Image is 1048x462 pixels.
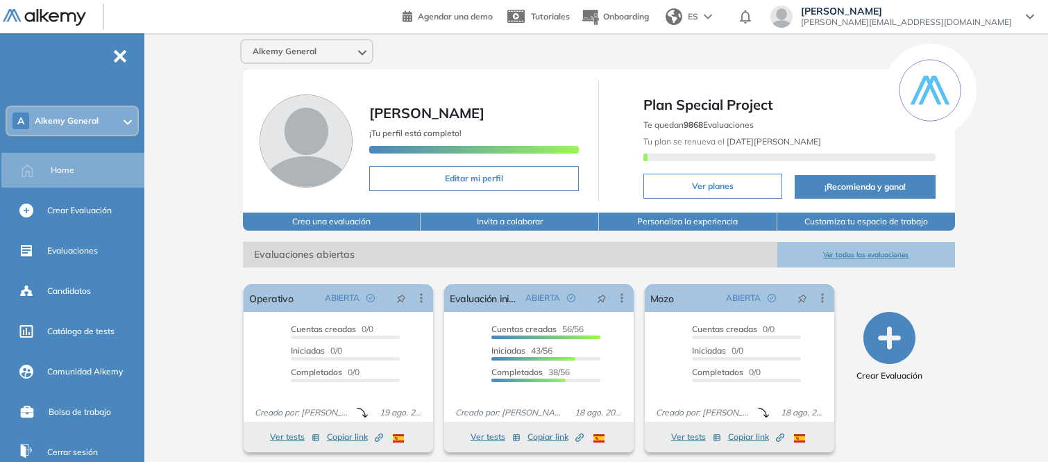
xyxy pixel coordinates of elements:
[491,324,557,334] span: Cuentas creadas
[369,104,484,122] span: [PERSON_NAME]
[51,164,74,176] span: Home
[692,367,761,377] span: 0/0
[243,242,777,267] span: Evaluaciones abiertas
[692,367,743,377] span: Completados
[527,431,584,443] span: Copiar link
[291,324,373,334] span: 0/0
[768,294,776,302] span: check-circle
[47,285,91,297] span: Candidatos
[801,6,1012,17] span: [PERSON_NAME]
[531,11,570,22] span: Tutoriales
[692,345,743,356] span: 0/0
[692,345,726,356] span: Iniciadas
[49,406,111,418] span: Bolsa de trabajo
[581,2,649,32] button: Onboarding
[527,429,584,445] button: Copiar link
[47,446,98,459] span: Cerrar sesión
[249,284,294,312] a: Operativo
[369,166,580,191] button: Editar mi perfil
[777,213,956,231] button: Customiza tu espacio de trabajo
[794,434,805,443] img: ESP
[728,429,784,445] button: Copiar link
[603,11,649,22] span: Onboarding
[775,406,829,419] span: 18 ago. 2025
[471,429,521,445] button: Ver tests
[491,345,525,356] span: Iniciadas
[450,284,520,312] a: Evaluación inicial IA | Academy | Pomelo
[800,302,1048,462] iframe: Chat Widget
[692,324,757,334] span: Cuentas creadas
[47,365,123,378] span: Comunidad Alkemy
[643,136,821,147] span: Tu plan se renueva el
[291,367,360,377] span: 0/0
[728,431,784,443] span: Copiar link
[726,292,761,304] span: ABIERTA
[327,431,383,443] span: Copiar link
[393,434,404,443] img: ESP
[795,175,936,199] button: ¡Recomienda y gana!
[725,136,821,147] b: [DATE][PERSON_NAME]
[491,324,584,334] span: 56/56
[643,119,754,130] span: Te quedan Evaluaciones
[396,292,406,304] span: pushpin
[491,367,570,377] span: 38/56
[684,119,703,130] b: 9868
[650,284,674,312] a: Mozo
[787,287,818,309] button: pushpin
[35,115,99,126] span: Alkemy General
[586,287,617,309] button: pushpin
[369,128,462,138] span: ¡Tu perfil está completo!
[569,406,628,419] span: 18 ago. 2025
[47,325,115,338] span: Catálogo de tests
[291,367,342,377] span: Completados
[249,406,357,419] span: Creado por: [PERSON_NAME]
[47,204,112,217] span: Crear Evaluación
[599,213,777,231] button: Personaliza la experiencia
[777,242,956,267] button: Ver todas las evaluaciones
[291,345,342,356] span: 0/0
[666,8,682,25] img: world
[491,345,552,356] span: 43/56
[291,345,325,356] span: Iniciadas
[593,434,605,443] img: ESP
[671,429,721,445] button: Ver tests
[260,94,353,188] img: Foto de perfil
[327,429,383,445] button: Copiar link
[597,292,607,304] span: pushpin
[403,7,493,24] a: Agendar una demo
[567,294,575,302] span: check-circle
[270,429,320,445] button: Ver tests
[797,292,807,304] span: pushpin
[643,174,782,199] button: Ver planes
[643,94,936,115] span: Plan Special Project
[525,292,560,304] span: ABIERTA
[688,10,698,23] span: ES
[17,115,24,126] span: A
[800,302,1048,462] div: Widget de chat
[704,14,712,19] img: arrow
[253,46,316,57] span: Alkemy General
[650,406,758,419] span: Creado por: [PERSON_NAME]
[692,324,775,334] span: 0/0
[450,406,569,419] span: Creado por: [PERSON_NAME]
[325,292,360,304] span: ABIERTA
[418,11,493,22] span: Agendar una demo
[386,287,416,309] button: pushpin
[366,294,375,302] span: check-circle
[47,245,98,257] span: Evaluaciones
[243,213,421,231] button: Crea una evaluación
[801,17,1012,28] span: [PERSON_NAME][EMAIL_ADDRESS][DOMAIN_NAME]
[421,213,599,231] button: Invita a colaborar
[3,9,86,26] img: Logo
[491,367,543,377] span: Completados
[374,406,428,419] span: 19 ago. 2025
[291,324,356,334] span: Cuentas creadas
